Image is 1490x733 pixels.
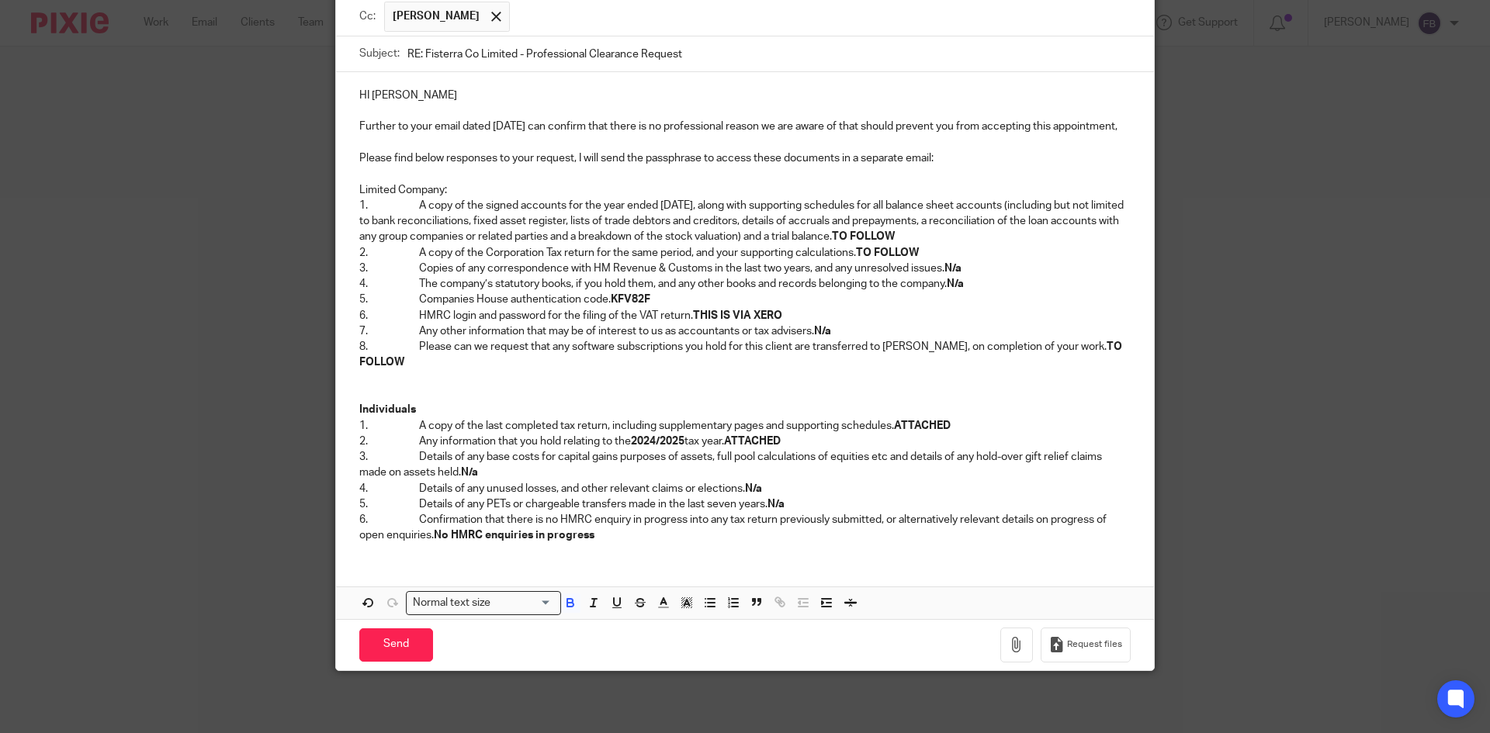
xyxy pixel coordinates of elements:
p: 1. A copy of the last completed tax return, including supplementary pages and supporting schedules. [359,418,1131,434]
strong: No HMRC enquiries in progress [434,530,594,541]
strong: THIS IS VIA XERO [693,310,782,321]
div: Search for option [406,591,561,615]
p: 5. Companies House authentication code. [359,292,1131,307]
p: 3. Details of any base costs for capital gains purposes of assets, full pool calculations of equi... [359,449,1131,481]
strong: TO FOLLOW [832,231,895,242]
span: Request files [1067,638,1122,651]
p: 3. Copies of any correspondence with HM Revenue & Customs in the last two years, and any unresolv... [359,261,1131,276]
p: 2. Any information that you hold relating to the tax year. [359,434,1131,449]
p: 4. Details of any unused losses, and other relevant claims or elections. [359,481,1131,496]
p: 4. The company’s statutory books, if you hold them, and any other books and records belonging to ... [359,276,1131,292]
p: Please find below responses to your request, I will send the passphrase to access these documents... [359,150,1131,166]
p: 6. HMRC login and password for the filing of the VAT return. [359,308,1131,323]
p: Further to your email dated [DATE] can confirm that there is no professional reason we are aware ... [359,119,1131,134]
strong: N/a [461,467,478,478]
p: 8. Please can we request that any software subscriptions you hold for this client are transferred... [359,339,1131,371]
input: Send [359,628,433,662]
p: 6. Confirmation that there is no HMRC enquiry in progress into any tax return previously submitte... [359,512,1131,544]
p: 5. Details of any PETs or chargeable transfers made in the last seven years. [359,496,1131,512]
strong: N/a [768,499,785,510]
strong: TO FOLLOW [856,247,919,258]
strong: Individuals [359,404,416,415]
span: Normal text size [410,595,494,611]
strong: N/a [745,483,762,494]
strong: ATTACHED [724,436,781,447]
strong: 2024/2025 [631,436,684,447]
strong: N/a [814,326,831,337]
strong: N/a [947,278,964,289]
span: [PERSON_NAME] [393,9,480,24]
input: Search for option [496,595,552,611]
p: HI [PERSON_NAME] [359,88,1131,103]
strong: ATTACHED [894,420,951,431]
strong: N/a [944,263,962,274]
p: 7. Any other information that may be of interest to us as accountants or tax advisers. [359,323,1131,339]
p: 2. A copy of the Corporation Tax return for the same period, and your supporting calculations. [359,245,1131,261]
label: Cc: [359,9,376,24]
p: Limited Company: [359,182,1131,198]
button: Request files [1041,628,1131,662]
label: Subject: [359,46,400,61]
strong: KFV82F [611,294,650,305]
p: 1. A copy of the signed accounts for the year ended [DATE], along with supporting schedules for a... [359,198,1131,245]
